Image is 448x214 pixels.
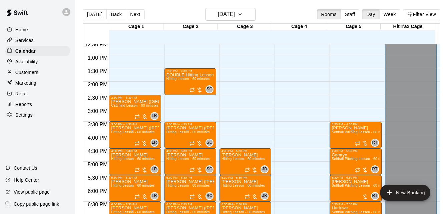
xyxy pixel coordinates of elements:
[5,99,70,109] div: Reports
[150,139,158,147] div: Leo Rojas
[221,184,265,187] span: Hitting Lesson - 60 minutes
[166,149,214,153] div: 4:30 PM – 5:30 PM
[332,149,379,153] div: 4:30 PM – 5:30 PM
[164,148,216,175] div: 4:30 PM – 5:30 PM: Hitting Lesson - 60 minutes
[379,9,400,19] button: Week
[205,139,213,147] div: Santiago Chirino
[5,57,70,67] div: Availability
[111,157,154,161] span: Hitting Lesson - 60 minutes
[109,175,161,202] div: 5:30 PM – 6:30 PM: Hitting Lesson - 60 minutes
[153,165,158,173] span: Leo Rojas
[317,9,341,19] button: Rooms
[14,189,50,195] p: View public page
[332,123,379,126] div: 3:30 PM – 4:30 PM
[109,24,163,30] div: Cage 1
[86,188,109,194] span: 6:00 PM
[150,112,158,120] div: Leo Rojas
[111,210,154,214] span: Hitting Lesson - 60 minutes
[5,25,70,35] div: Home
[15,37,34,44] p: Services
[5,89,70,99] div: Retail
[374,139,379,147] span: Raychel Trocki
[372,139,378,146] span: RT
[332,210,391,214] span: Softball Pitching Lesson - 60 minutes
[134,167,140,173] span: Recurring event
[164,68,216,95] div: 1:30 PM – 2:30 PM: DOUBLE Hitting Lesson - 60 minutes
[189,141,195,146] span: Recurring event
[15,26,28,33] p: Home
[152,166,157,173] span: LR
[262,193,267,199] span: JB
[380,185,430,201] button: add
[374,192,379,200] span: Raychel Trocki
[111,176,159,179] div: 5:30 PM – 6:30 PM
[330,175,381,202] div: 5:30 PM – 6:30 PM: Ellie
[111,96,159,99] div: 2:30 PM – 3:30 PM
[332,203,379,206] div: 6:30 PM – 7:30 PM
[261,192,269,200] div: Jose Bermudez
[403,9,440,19] button: Filter View
[332,184,391,187] span: Softball Pitching Lesson - 60 minutes
[14,177,39,183] p: Help Center
[330,122,381,148] div: 3:30 PM – 4:30 PM: Addi todd
[263,192,269,200] span: Jose Bermudez
[166,210,210,214] span: Hitting Lesson - 60 minutes
[153,192,158,200] span: Leo Rojas
[15,101,32,108] p: Reports
[166,184,210,187] span: Hitting Lesson - 60 minutes
[126,9,144,19] button: Next
[111,203,159,206] div: 6:30 PM – 7:30 PM
[332,130,391,134] span: Softball Pitching Lesson - 60 minutes
[5,35,70,45] div: Services
[245,167,250,173] span: Recurring event
[86,82,109,87] span: 2:00 PM
[86,95,109,101] span: 2:30 PM
[152,113,157,119] span: LR
[219,148,271,175] div: 4:30 PM – 5:30 PM: Hitting Lesson - 60 minutes
[15,80,36,86] p: Marketing
[86,135,109,141] span: 4:00 PM
[111,123,159,126] div: 3:30 PM – 4:30 PM
[262,166,267,173] span: JB
[221,203,269,206] div: 6:30 PM – 7:30 PM
[5,110,70,120] a: Settings
[15,48,36,54] p: Calendar
[5,67,70,77] a: Customers
[372,166,378,173] span: RT
[205,8,256,21] button: [DATE]
[330,148,381,175] div: 4:30 PM – 5:30 PM: Camryn
[109,95,161,122] div: 2:30 PM – 3:30 PM: Catching Lesson - 60 minutes
[221,210,265,214] span: Hitting Lesson - 60 minutes
[86,122,109,127] span: 3:30 PM
[134,114,140,119] span: Recurring event
[83,9,107,19] button: [DATE]
[371,165,379,173] div: Raychel Trocki
[332,157,391,161] span: Softball Pitching Lesson - 60 minutes
[332,176,379,179] div: 5:30 PM – 6:30 PM
[208,85,213,93] span: Santiago Chirino
[205,192,213,200] div: Santiago Chirino
[166,176,214,179] div: 5:30 PM – 6:30 PM
[14,165,37,171] p: Contact Us
[5,46,70,56] a: Calendar
[111,184,154,187] span: Hitting Lesson - 60 minutes
[221,176,269,179] div: 5:30 PM – 6:30 PM
[164,122,216,148] div: 3:30 PM – 4:30 PM: Hitting Lesson - 60 minutes
[106,9,126,19] button: Back
[111,130,154,134] span: Hitting Lesson - 60 minutes
[206,139,212,146] span: SC
[272,24,327,30] div: Cage 4
[261,165,269,173] div: Jose Bermudez
[218,10,235,19] h6: [DATE]
[355,167,360,173] span: Recurring event
[362,9,379,19] button: Day
[152,139,157,146] span: LR
[208,192,213,200] span: Santiago Chirino
[86,148,109,154] span: 4:30 PM
[134,141,140,146] span: Recurring event
[206,86,212,93] span: SC
[371,139,379,147] div: Raychel Trocki
[372,193,378,199] span: RT
[111,104,158,107] span: Catching Lesson - 60 minutes
[14,201,59,207] p: Copy public page link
